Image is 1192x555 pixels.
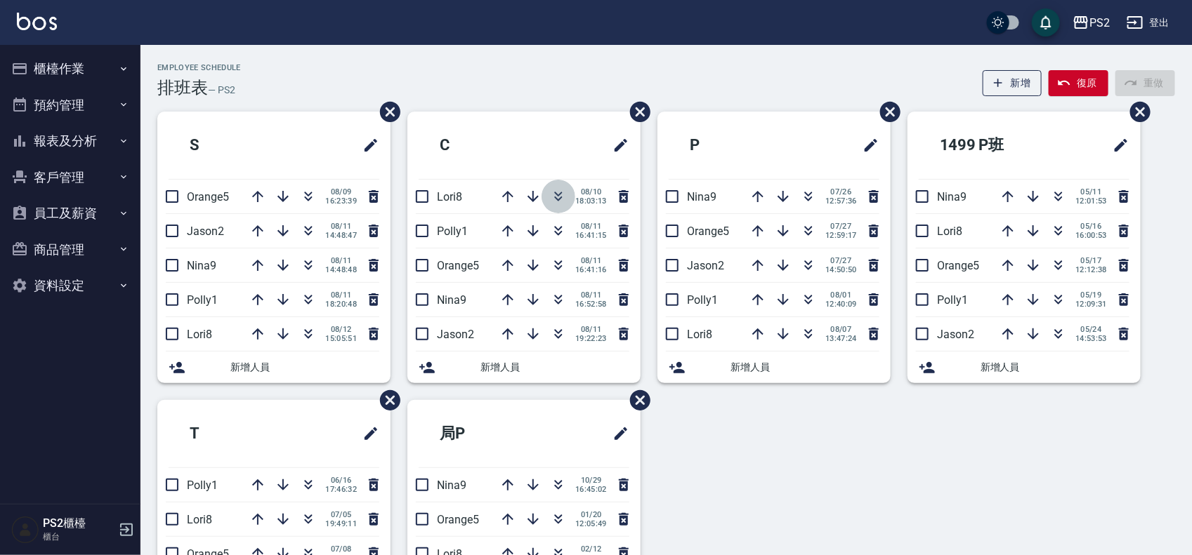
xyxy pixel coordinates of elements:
span: 12:05:49 [575,519,607,528]
span: 14:48:48 [325,265,357,274]
h2: T [169,408,287,459]
span: 15:05:51 [325,334,357,343]
span: Nina9 [687,190,716,203]
h2: 局P [419,408,545,459]
span: 新增人員 [731,360,879,375]
span: 16:52:58 [575,300,607,309]
span: 14:48:47 [325,231,357,240]
span: 刪除班表 [620,91,653,133]
span: 修改班表的標題 [354,128,379,162]
span: 07/26 [825,187,857,196]
span: 12:01:53 [1075,196,1107,206]
span: Lori8 [437,190,462,203]
span: Polly1 [187,479,218,492]
span: 刪除班表 [870,91,903,133]
span: Jason2 [437,328,474,341]
span: Jason2 [687,259,724,272]
button: 新增 [983,70,1042,96]
span: 08/11 [325,256,357,265]
h2: 1499 P班 [919,120,1065,170]
h5: PS2櫃檯 [43,516,114,530]
h6: — PS2 [208,83,235,98]
img: Person [11,516,39,544]
span: 06/16 [325,476,357,485]
span: Orange5 [437,259,479,272]
span: 08/11 [575,222,607,231]
span: 16:41:15 [575,231,607,240]
span: 修改班表的標題 [354,417,379,450]
span: 12:40:09 [825,300,857,309]
button: 員工及薪資 [6,195,135,232]
span: 12:57:36 [825,196,857,206]
div: 新增人員 [157,352,391,383]
span: 16:45:02 [575,485,607,494]
span: 08/10 [575,187,607,196]
span: 08/01 [825,290,857,300]
span: 12:59:17 [825,231,857,240]
span: Nina9 [937,190,967,203]
h2: S [169,120,287,170]
span: Jason2 [187,225,224,238]
p: 櫃台 [43,530,114,543]
span: Polly1 [187,293,218,307]
span: Orange5 [937,259,979,272]
span: 05/11 [1075,187,1107,196]
span: 修改班表的標題 [854,128,879,162]
span: 16:00:53 [1075,231,1107,240]
span: 08/11 [575,290,607,300]
div: 新增人員 [407,352,641,383]
span: 07/08 [325,544,357,554]
span: 新增人員 [230,360,379,375]
span: 07/27 [825,222,857,231]
button: 資料設定 [6,267,135,304]
span: Lori8 [187,513,212,526]
span: 01/20 [575,510,607,519]
span: Jason2 [937,328,974,341]
span: Nina9 [437,293,466,307]
span: 02/12 [575,544,607,554]
h3: 排班表 [157,78,208,98]
span: Orange5 [687,225,729,238]
span: Nina9 [187,259,216,272]
span: 08/11 [575,256,607,265]
span: 16:41:16 [575,265,607,274]
span: 05/24 [1075,325,1107,334]
span: 19:49:11 [325,519,357,528]
span: 18:20:48 [325,300,357,309]
span: Lori8 [687,328,712,341]
span: 18:03:13 [575,196,607,206]
img: Logo [17,13,57,30]
span: 05/17 [1075,256,1107,265]
span: Orange5 [187,190,229,203]
span: 14:50:50 [825,265,857,274]
button: 報表及分析 [6,123,135,159]
span: 新增人員 [981,360,1129,375]
button: 櫃檯作業 [6,51,135,87]
span: Polly1 [937,293,968,307]
span: 刪除班表 [1120,91,1153,133]
button: 復原 [1049,70,1108,96]
span: 10/29 [575,476,607,485]
span: 13:47:24 [825,334,857,343]
span: Lori8 [937,225,962,238]
div: 新增人員 [908,352,1141,383]
div: PS2 [1089,14,1110,32]
h2: C [419,120,537,170]
span: 05/19 [1075,290,1107,300]
span: 修改班表的標題 [604,128,629,162]
span: 14:53:53 [1075,334,1107,343]
span: 07/27 [825,256,857,265]
span: 08/07 [825,325,857,334]
button: save [1032,8,1060,36]
span: 刪除班表 [369,91,402,133]
span: 修改班表的標題 [604,417,629,450]
span: 12:09:31 [1075,300,1107,309]
span: 刪除班表 [369,380,402,421]
span: Orange5 [437,513,479,526]
span: 修改班表的標題 [1104,128,1129,162]
span: 05/16 [1075,222,1107,231]
span: Polly1 [437,225,468,238]
span: Nina9 [437,479,466,492]
span: 08/11 [325,222,357,231]
div: 新增人員 [657,352,891,383]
